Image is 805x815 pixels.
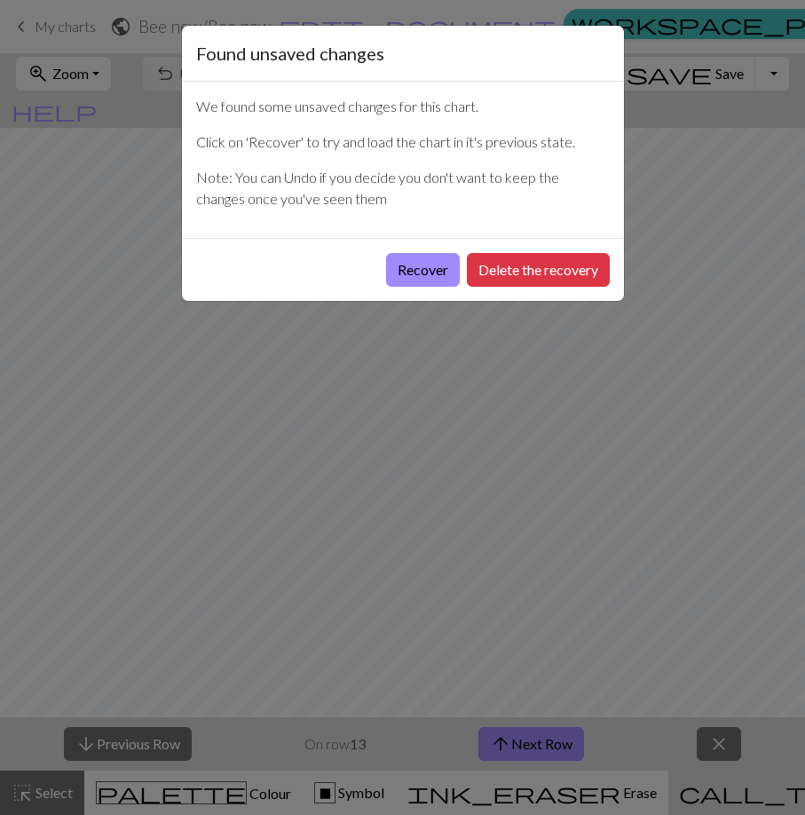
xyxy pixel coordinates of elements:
p: Note: You can Undo if you decide you don't want to keep the changes once you've seen them [196,167,610,210]
button: Recover [386,253,460,287]
button: Delete the recovery [467,253,610,287]
p: We found some unsaved changes for this chart. [196,96,610,117]
p: Click on 'Recover' to try and load the chart in it's previous state. [196,131,610,153]
h5: Found unsaved changes [196,40,384,67]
